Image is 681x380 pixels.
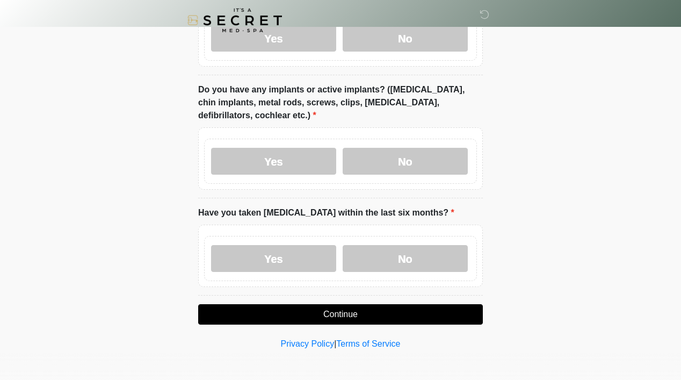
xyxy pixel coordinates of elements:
label: No [343,148,468,175]
label: No [343,245,468,272]
img: It's A Secret Med Spa Logo [187,8,282,32]
label: Yes [211,245,336,272]
label: Do you have any implants or active implants? ([MEDICAL_DATA], chin implants, metal rods, screws, ... [198,83,483,122]
a: Privacy Policy [281,339,335,348]
label: Have you taken [MEDICAL_DATA] within the last six months? [198,206,454,219]
label: Yes [211,148,336,175]
a: Terms of Service [336,339,400,348]
button: Continue [198,304,483,325]
a: | [334,339,336,348]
